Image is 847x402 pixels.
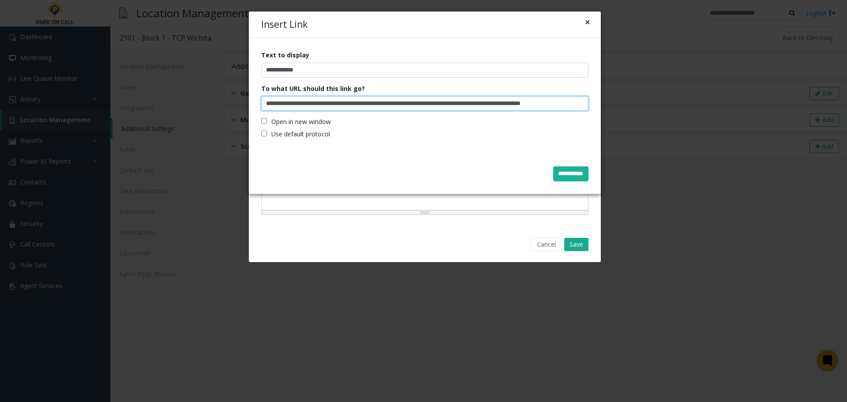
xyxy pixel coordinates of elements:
[585,18,590,27] button: Close
[261,131,267,136] input: Use default protocol
[261,117,331,126] label: Open in new window
[261,129,330,139] label: Use default protocol
[261,118,267,124] input: Open in new window
[261,50,309,60] label: Text to display
[261,18,307,32] h4: Insert Link
[261,84,365,93] label: To what URL should this link go?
